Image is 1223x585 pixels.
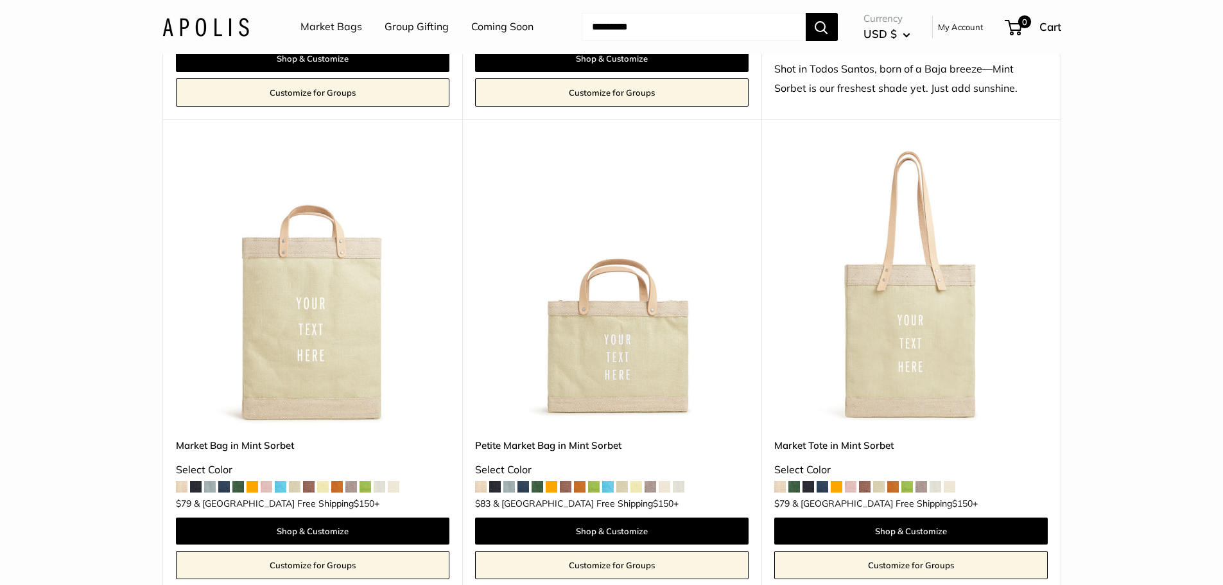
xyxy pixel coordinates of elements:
[863,10,910,28] span: Currency
[493,499,679,508] span: & [GEOGRAPHIC_DATA] Free Shipping +
[162,17,249,36] img: Apolis
[176,438,449,453] a: Market Bag in Mint Sorbet
[475,518,749,545] a: Shop & Customize
[1018,15,1030,28] span: 0
[176,518,449,545] a: Shop & Customize
[582,13,806,41] input: Search...
[475,45,749,72] a: Shop & Customize
[952,498,973,509] span: $150
[385,17,449,37] a: Group Gifting
[1039,20,1061,33] span: Cart
[475,438,749,453] a: Petite Market Bag in Mint Sorbet
[863,24,910,44] button: USD $
[774,460,1048,480] div: Select Color
[475,152,749,425] img: Petite Market Bag in Mint Sorbet
[774,518,1048,545] a: Shop & Customize
[774,551,1048,579] a: Customize for Groups
[10,536,137,575] iframe: Sign Up via Text for Offers
[774,152,1048,425] img: Market Tote in Mint Sorbet
[774,498,790,509] span: $79
[176,498,191,509] span: $79
[806,13,838,41] button: Search
[475,152,749,425] a: Petite Market Bag in Mint SorbetPetite Market Bag in Mint Sorbet
[300,17,362,37] a: Market Bags
[176,78,449,107] a: Customize for Groups
[176,460,449,480] div: Select Color
[792,499,978,508] span: & [GEOGRAPHIC_DATA] Free Shipping +
[475,498,490,509] span: $83
[475,78,749,107] a: Customize for Groups
[354,498,374,509] span: $150
[176,152,449,425] a: Market Bag in Mint SorbetMarket Bag in Mint Sorbet
[176,45,449,72] a: Shop & Customize
[1006,17,1061,37] a: 0 Cart
[475,460,749,480] div: Select Color
[194,499,379,508] span: & [GEOGRAPHIC_DATA] Free Shipping +
[863,27,897,40] span: USD $
[938,19,984,35] a: My Account
[475,551,749,579] a: Customize for Groups
[176,152,449,425] img: Market Bag in Mint Sorbet
[653,498,673,509] span: $150
[774,438,1048,453] a: Market Tote in Mint Sorbet
[176,551,449,579] a: Customize for Groups
[471,17,533,37] a: Coming Soon
[774,152,1048,425] a: Market Tote in Mint SorbetMarket Tote in Mint Sorbet
[774,60,1048,98] div: Shot in Todos Santos, born of a Baja breeze—Mint Sorbet is our freshest shade yet. Just add sunsh...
